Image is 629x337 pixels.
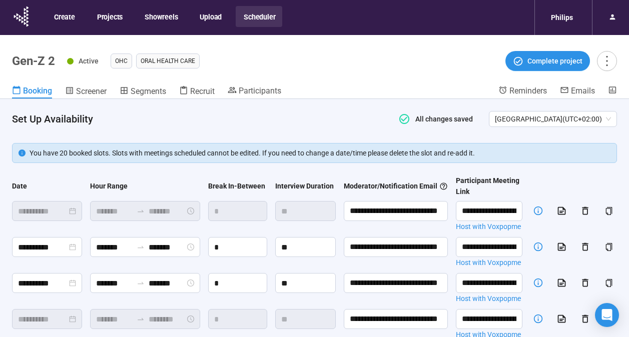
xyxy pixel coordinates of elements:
span: OHC [115,56,128,66]
span: Reminders [509,86,547,95]
a: Host with Voxpopme [456,221,522,232]
span: Complete project [527,55,582,66]
button: Complete project [505,51,590,71]
div: Interview Duration [275,180,334,191]
a: Recruit [179,85,215,98]
span: Oral Health Care [141,56,195,66]
a: Host with Voxpopme [456,293,522,304]
div: Date [12,180,27,191]
span: copy [605,243,613,251]
button: more [597,51,617,71]
h1: Gen-Z 2 [12,54,55,68]
button: Upload [192,6,229,27]
div: Open Intercom Messenger [595,303,619,327]
div: Participant Meeting Link [456,175,522,197]
span: Segments [131,86,166,96]
span: copy [605,279,613,287]
a: Reminders [498,85,547,97]
span: to [137,315,145,323]
span: info-circle [19,149,26,156]
span: Recruit [190,86,215,96]
button: copy [601,275,617,291]
a: Segments [120,85,166,98]
button: Create [46,6,82,27]
span: to [137,279,145,287]
span: All changes saved [410,115,473,123]
a: Participants [228,85,281,97]
a: Screener [65,85,107,98]
span: copy [605,207,613,215]
h4: Set Up Availability [12,112,384,126]
span: swap-right [137,243,145,251]
span: Active [79,57,99,65]
span: Participants [239,86,281,95]
a: Host with Voxpopme [456,257,522,268]
a: Booking [12,85,52,98]
button: Scheduler [236,6,282,27]
span: to [137,243,145,251]
div: Moderator/Notification Email [344,180,448,191]
span: more [600,54,613,67]
button: copy [601,239,617,255]
div: Philips [545,8,579,27]
div: You have 20 booked slots. Slots with meetings scheduled cannot be edited. If you need to change a... [30,147,610,158]
span: to [137,207,145,215]
span: swap-right [137,207,145,215]
span: Emails [571,86,595,95]
span: [GEOGRAPHIC_DATA] ( UTC+02:00 ) [495,111,611,126]
a: Emails [560,85,595,97]
span: Screener [76,86,107,96]
button: Projects [89,6,130,27]
span: Booking [23,86,52,95]
button: Showreels [137,6,185,27]
span: swap-right [137,315,145,323]
span: swap-right [137,279,145,287]
button: copy [601,203,617,219]
div: Break In-Between [208,180,265,191]
div: Hour Range [90,180,128,191]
